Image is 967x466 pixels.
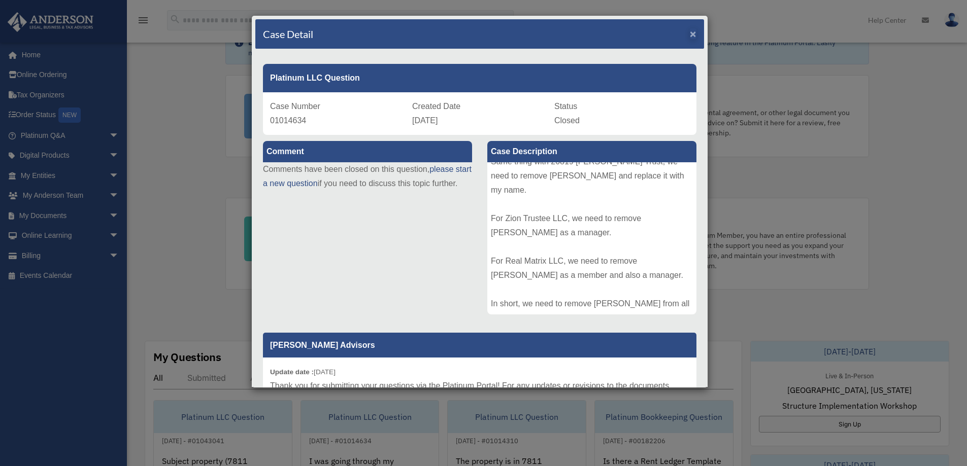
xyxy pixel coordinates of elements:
small: [DATE] [270,368,336,376]
span: × [690,28,696,40]
p: Comments have been closed on this question, if you need to discuss this topic further. [263,162,472,191]
label: Case Description [487,141,696,162]
span: Status [554,102,577,111]
p: [PERSON_NAME] Advisors [263,333,696,357]
span: 01014634 [270,116,306,125]
div: I was going through my documents and I see that 7811 [PERSON_NAME] Trust lists [PERSON_NAME] as t... [487,162,696,314]
span: Case Number [270,102,320,111]
span: [DATE] [412,116,438,125]
span: Closed [554,116,580,125]
a: please start a new question [263,165,472,188]
p: Thank you for submitting your questions via the Platinum Portal! For any updates or revisions to ... [270,379,689,464]
label: Comment [263,141,472,162]
div: Platinum LLC Question [263,64,696,92]
b: Update date : [270,368,314,376]
span: Created Date [412,102,460,111]
button: Close [690,28,696,39]
h4: Case Detail [263,27,313,41]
